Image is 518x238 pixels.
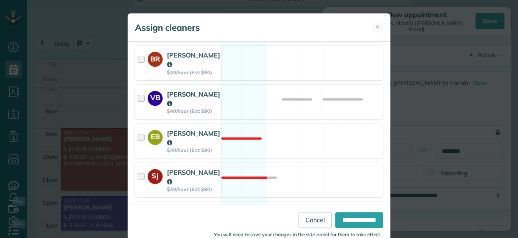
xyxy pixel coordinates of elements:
[167,90,220,108] strong: [PERSON_NAME]
[148,169,163,181] strong: SJ
[148,52,163,64] strong: BR
[167,69,220,76] strong: $40/hour (Est: $90)
[167,147,220,153] strong: $40/hour (Est: $90)
[167,168,220,186] strong: [PERSON_NAME]
[148,130,163,142] strong: EB
[167,108,220,114] strong: $40/hour (Est: $90)
[167,129,220,147] strong: [PERSON_NAME]
[135,22,200,34] h5: Assign cleaners
[298,212,332,228] a: Cancel
[214,231,381,238] small: You will need to save your changes in the side panel for them to take effect.
[167,51,220,69] strong: [PERSON_NAME]
[167,186,220,192] strong: $40/hour (Est: $90)
[375,23,380,31] span: ✕
[148,91,163,103] strong: VB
